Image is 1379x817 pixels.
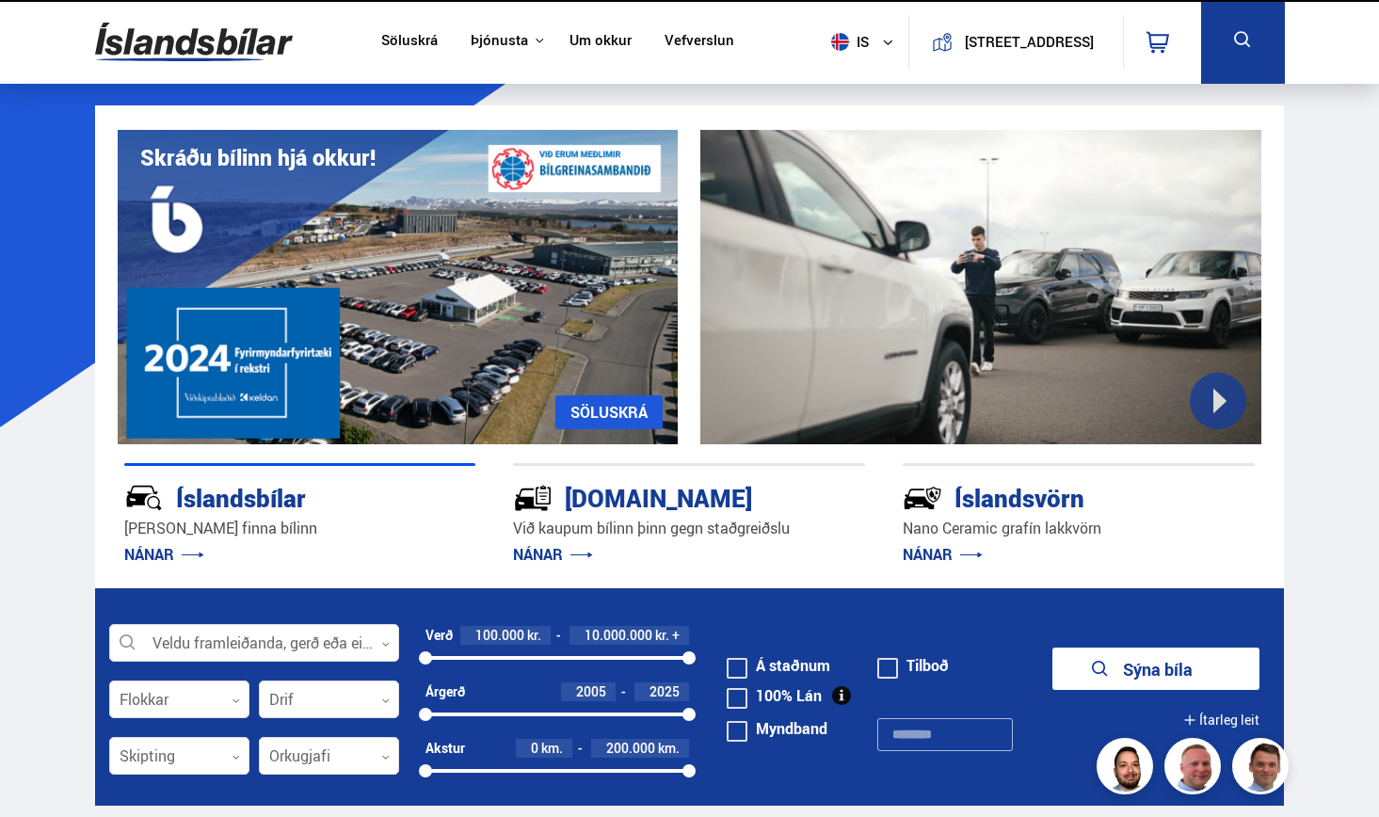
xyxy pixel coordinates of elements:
[658,741,680,756] span: km.
[381,32,438,52] a: Söluskrá
[831,33,849,51] img: svg+xml;base64,PHN2ZyB4bWxucz0iaHR0cDovL3d3dy53My5vcmcvMjAwMC9zdmciIHdpZHRoPSI1MTIiIGhlaWdodD0iNT...
[903,544,983,565] a: NÁNAR
[475,626,524,644] span: 100.000
[1099,741,1156,797] img: nhp88E3Fdnt1Opn2.png
[727,658,830,673] label: Á staðnum
[665,32,734,52] a: Vefverslun
[606,739,655,757] span: 200.000
[727,688,822,703] label: 100% Lán
[513,518,865,539] p: Við kaupum bílinn þinn gegn staðgreiðslu
[576,682,606,700] span: 2005
[903,518,1255,539] p: Nano Ceramic grafín lakkvörn
[531,739,538,757] span: 0
[960,34,1098,50] button: [STREET_ADDRESS]
[95,11,293,72] img: G0Ugv5HjCgRt.svg
[425,741,465,756] div: Akstur
[585,626,652,644] span: 10.000.000
[124,518,476,539] p: [PERSON_NAME] finna bílinn
[1052,648,1259,690] button: Sýna bíla
[527,628,541,643] span: kr.
[877,658,949,673] label: Tilboð
[655,628,669,643] span: kr.
[555,395,663,429] a: SÖLUSKRÁ
[513,478,553,518] img: tr5P-W3DuiFaO7aO.svg
[124,480,409,513] div: Íslandsbílar
[824,14,908,70] button: is
[124,478,164,518] img: JRvxyua_JYH6wB4c.svg
[569,32,632,52] a: Um okkur
[903,480,1188,513] div: Íslandsvörn
[425,684,465,699] div: Árgerð
[541,741,563,756] span: km.
[118,130,679,444] img: eKx6w-_Home_640_.png
[727,721,827,736] label: Myndband
[425,628,453,643] div: Verð
[903,478,942,518] img: -Svtn6bYgwAsiwNX.svg
[1235,741,1291,797] img: FbJEzSuNWCJXmdc-.webp
[124,544,204,565] a: NÁNAR
[513,544,593,565] a: NÁNAR
[1183,698,1259,741] button: Ítarleg leit
[824,33,871,51] span: is
[672,628,680,643] span: +
[513,480,798,513] div: [DOMAIN_NAME]
[471,32,528,50] button: Þjónusta
[1167,741,1224,797] img: siFngHWaQ9KaOqBr.png
[920,15,1112,69] a: [STREET_ADDRESS]
[140,145,376,170] h1: Skráðu bílinn hjá okkur!
[649,682,680,700] span: 2025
